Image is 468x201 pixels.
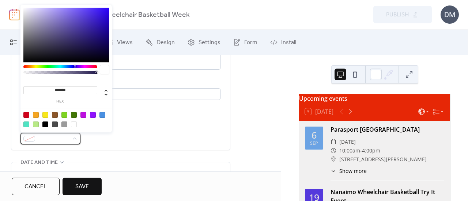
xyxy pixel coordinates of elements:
div: #4A4A4A [52,121,58,127]
span: Settings [199,38,220,47]
div: #000000 [42,121,48,127]
a: Design [140,32,180,52]
div: #9B9B9B [61,121,67,127]
div: #FFFFFF [71,121,77,127]
div: #8B572A [52,112,58,118]
a: Settings [182,32,226,52]
span: Views [117,38,133,47]
div: Upcoming events [299,94,450,103]
span: [STREET_ADDRESS][PERSON_NAME] [339,155,427,164]
div: #50E3C2 [23,121,29,127]
button: ​Show more [331,167,367,175]
div: DM [441,5,459,24]
div: #BD10E0 [80,112,86,118]
div: #F8E71C [42,112,48,118]
div: ​ [331,146,336,155]
button: Save [63,178,102,195]
span: - [360,146,362,155]
div: Parasport [GEOGRAPHIC_DATA] [331,125,444,134]
a: Views [101,32,138,52]
span: Install [281,38,296,47]
a: Install [265,32,302,52]
div: ​ [331,138,336,146]
span: Save [75,182,89,191]
div: #7ED321 [61,112,67,118]
div: #9013FE [90,112,96,118]
div: ​ [331,155,336,164]
span: 10:00am [339,146,360,155]
div: 6 [312,131,317,140]
span: Show more [339,167,367,175]
div: #B8E986 [33,121,39,127]
span: Date and time [20,158,58,167]
label: hex [23,100,97,104]
a: Form [228,32,263,52]
span: [DATE] [339,138,356,146]
img: logo [9,9,20,20]
div: #4A90E2 [99,112,105,118]
span: 4:00pm [362,146,380,155]
span: Cancel [24,182,47,191]
button: Cancel [12,178,60,195]
a: My Events [4,32,53,52]
div: Location [20,78,219,87]
div: ​ [331,167,336,175]
div: #D0021B [23,112,29,118]
div: #417505 [71,112,77,118]
span: Form [244,38,257,47]
b: 2025 Wheelchair Basketball Week [84,8,190,22]
span: Design [156,38,175,47]
div: #F5A623 [33,112,39,118]
div: Sep [310,141,318,146]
